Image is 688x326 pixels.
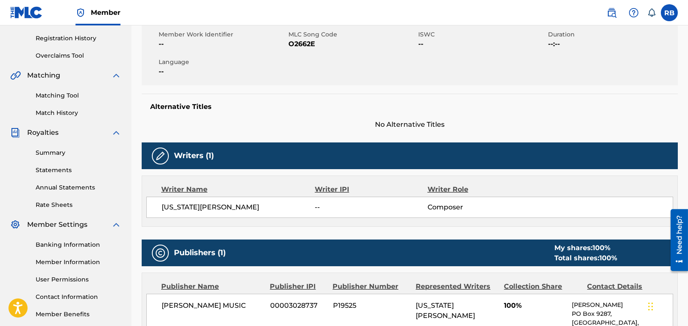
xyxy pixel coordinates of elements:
[333,281,409,292] div: Publisher Number
[593,244,610,252] span: 100 %
[288,30,416,39] span: MLC Song Code
[504,301,565,311] span: 100%
[629,8,639,18] img: help
[647,8,656,17] div: Notifications
[36,258,121,267] a: Member Information
[161,281,263,292] div: Publisher Name
[548,30,676,39] span: Duration
[333,301,410,311] span: P19525
[91,8,120,17] span: Member
[10,6,43,19] img: MLC Logo
[36,34,121,43] a: Registration History
[428,184,530,195] div: Writer Role
[36,275,121,284] a: User Permissions
[625,4,642,21] div: Help
[142,120,678,130] span: No Alternative Titles
[270,281,326,292] div: Publisher IPI
[315,184,428,195] div: Writer IPI
[599,254,617,262] span: 100 %
[159,58,286,67] span: Language
[36,293,121,301] a: Contact Information
[162,301,264,311] span: [PERSON_NAME] MUSIC
[10,220,20,230] img: Member Settings
[155,151,165,161] img: Writers
[36,148,121,157] a: Summary
[416,301,475,320] span: [US_STATE][PERSON_NAME]
[587,281,664,292] div: Contact Details
[36,109,121,117] a: Match History
[111,220,121,230] img: expand
[174,151,214,161] h5: Writers (1)
[36,183,121,192] a: Annual Statements
[155,248,165,258] img: Publishers
[572,301,673,309] p: [PERSON_NAME]
[76,8,86,18] img: Top Rightsholder
[150,103,669,111] h5: Alternative Titles
[36,240,121,249] a: Banking Information
[572,309,673,318] p: PO Box 9287,
[416,281,498,292] div: Represented Writers
[162,202,315,212] span: [US_STATE][PERSON_NAME]
[36,310,121,319] a: Member Benefits
[27,128,59,138] span: Royalties
[10,128,20,138] img: Royalties
[554,253,617,263] div: Total shares:
[27,70,60,81] span: Matching
[10,70,21,81] img: Matching
[418,30,546,39] span: ISWC
[646,285,688,326] iframe: Chat Widget
[159,30,286,39] span: Member Work Identifier
[111,70,121,81] img: expand
[661,4,678,21] div: User Menu
[418,39,546,49] span: --
[664,206,688,274] iframe: Resource Center
[36,91,121,100] a: Matching Tool
[174,248,226,258] h5: Publishers (1)
[159,67,286,77] span: --
[36,201,121,209] a: Rate Sheets
[554,243,617,253] div: My shares:
[315,202,428,212] span: --
[603,4,620,21] a: Public Search
[504,281,581,292] div: Collection Share
[607,8,617,18] img: search
[161,184,315,195] div: Writer Name
[548,39,676,49] span: --:--
[270,301,327,311] span: 00003028737
[648,294,653,319] div: Drag
[159,39,286,49] span: --
[36,51,121,60] a: Overclaims Tool
[288,39,416,49] span: O2662E
[27,220,87,230] span: Member Settings
[36,166,121,175] a: Statements
[428,202,530,212] span: Composer
[111,128,121,138] img: expand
